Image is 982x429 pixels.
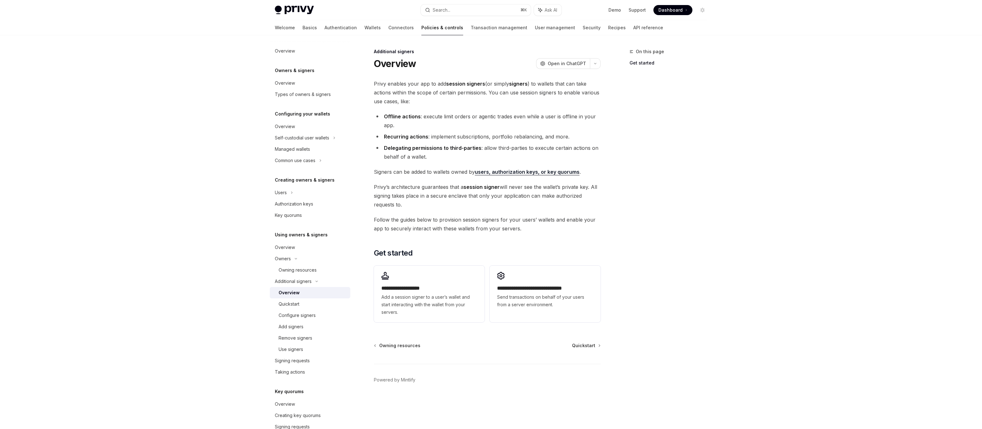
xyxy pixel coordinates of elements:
[653,5,692,15] a: Dashboard
[608,20,626,35] a: Recipes
[270,121,350,132] a: Overview
[636,48,664,55] span: On this page
[446,81,485,87] strong: session signers
[536,58,590,69] button: Open in ChatGPT
[279,266,317,274] div: Owning resources
[270,242,350,253] a: Overview
[475,169,580,175] a: users, authorization keys, or key quorums
[374,144,601,161] li: : allow third-parties to execute certain actions on behalf of a wallet.
[325,20,357,35] a: Authentication
[697,5,707,15] button: Toggle dark mode
[270,210,350,221] a: Key quorums
[279,334,312,342] div: Remove signers
[374,132,601,141] li: : implement subscriptions, portfolio rebalancing, and more.
[275,212,302,219] div: Key quorums
[548,60,586,67] span: Open in ChatGPT
[279,346,303,353] div: Use signers
[275,110,330,118] h5: Configuring your wallets
[534,4,562,16] button: Ask AI
[270,410,350,421] a: Creating key quorums
[270,310,350,321] a: Configure signers
[463,184,500,190] strong: session signer
[275,412,321,419] div: Creating key quorums
[374,48,601,55] div: Additional signers
[275,368,305,376] div: Taking actions
[275,231,328,239] h5: Using owners & signers
[270,321,350,332] a: Add signers
[270,287,350,298] a: Overview
[545,7,557,13] span: Ask AI
[374,248,413,258] span: Get started
[374,183,601,209] span: Privy’s architecture guarantees that a will never see the wallet’s private key. All signing takes...
[433,6,450,14] div: Search...
[374,266,485,322] a: **** **** **** *****Add a session signer to a user’s wallet and start interacting with the wallet...
[629,7,646,13] a: Support
[279,300,299,308] div: Quickstart
[509,81,528,87] strong: signers
[275,134,329,142] div: Self-custodial user wallets
[374,342,420,349] a: Owning resources
[275,176,335,184] h5: Creating owners & signers
[270,344,350,355] a: Use signers
[275,200,313,208] div: Authorization keys
[270,77,350,89] a: Overview
[275,145,310,153] div: Managed wallets
[471,20,527,35] a: Transaction management
[279,323,303,330] div: Add signers
[275,278,312,285] div: Additional signers
[388,20,414,35] a: Connectors
[658,7,683,13] span: Dashboard
[270,398,350,410] a: Overview
[275,20,295,35] a: Welcome
[275,6,314,14] img: light logo
[384,145,481,151] strong: Delegating permissions to third-parties
[608,7,621,13] a: Demo
[275,123,295,130] div: Overview
[374,112,601,130] li: : execute limit orders or agentic trades even while a user is offline in your app.
[279,289,300,296] div: Overview
[374,215,601,233] span: Follow the guides below to provision session signers for your users’ wallets and enable your app ...
[379,342,420,349] span: Owning resources
[275,67,314,74] h5: Owners & signers
[275,79,295,87] div: Overview
[270,89,350,100] a: Types of owners & signers
[497,293,593,308] span: Send transactions on behalf of your users from a server environment.
[520,8,527,13] span: ⌘ K
[572,342,595,349] span: Quickstart
[270,264,350,276] a: Owning resources
[270,45,350,57] a: Overview
[633,20,663,35] a: API reference
[421,20,463,35] a: Policies & controls
[572,342,600,349] a: Quickstart
[364,20,381,35] a: Wallets
[381,293,477,316] span: Add a session signer to a user’s wallet and start interacting with the wallet from your servers.
[270,298,350,310] a: Quickstart
[279,312,316,319] div: Configure signers
[275,189,287,196] div: Users
[270,198,350,210] a: Authorization keys
[535,20,575,35] a: User management
[421,4,531,16] button: Search...⌘K
[302,20,317,35] a: Basics
[374,167,601,176] span: Signers can be added to wallets owned by .
[270,366,350,378] a: Taking actions
[384,133,428,140] strong: Recurring actions
[275,255,291,262] div: Owners
[374,58,416,69] h1: Overview
[275,244,295,251] div: Overview
[275,47,295,55] div: Overview
[275,91,331,98] div: Types of owners & signers
[270,144,350,155] a: Managed wallets
[275,357,310,364] div: Signing requests
[374,377,415,383] a: Powered by Mintlify
[275,400,295,408] div: Overview
[583,20,601,35] a: Security
[275,157,315,164] div: Common use cases
[270,355,350,366] a: Signing requests
[275,388,304,395] h5: Key quorums
[630,58,713,68] a: Get started
[270,332,350,344] a: Remove signers
[374,79,601,106] span: Privy enables your app to add (or simply ) to wallets that can take actions within the scope of c...
[384,113,421,120] strong: Offline actions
